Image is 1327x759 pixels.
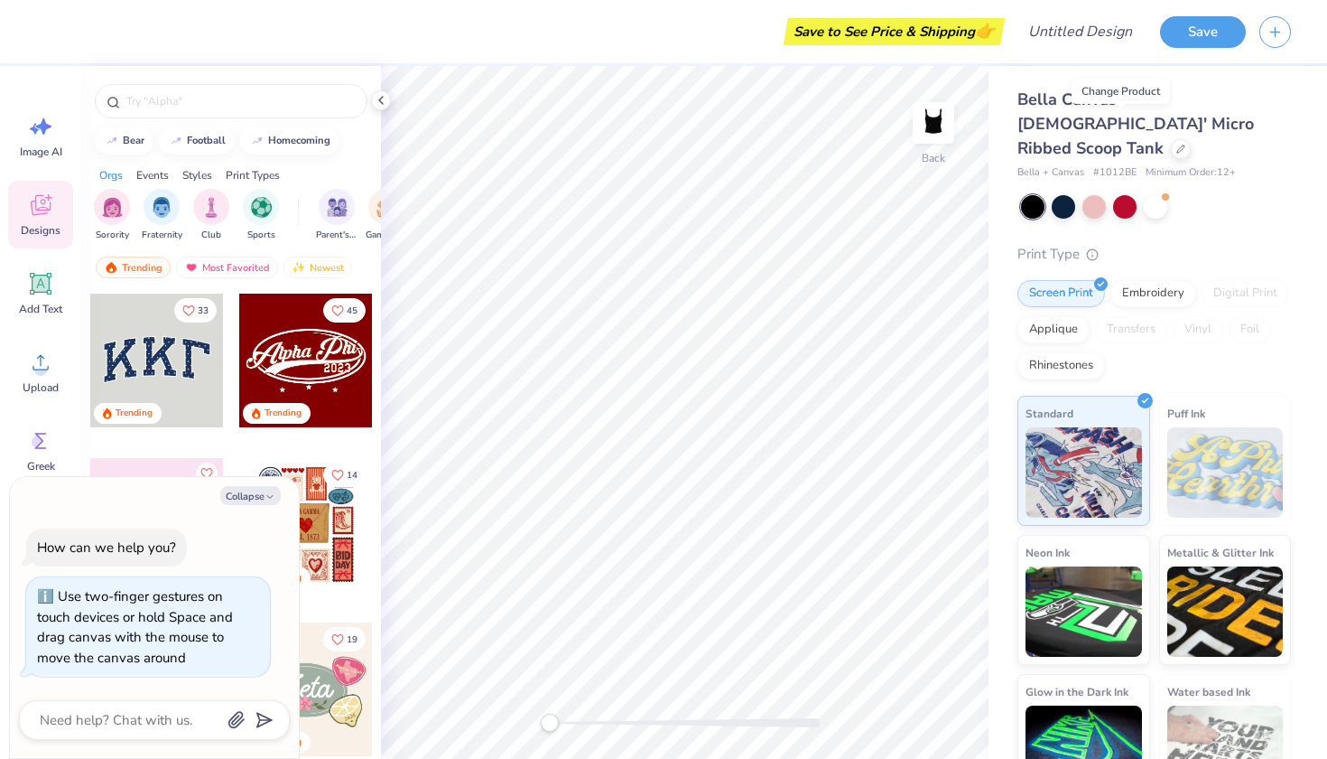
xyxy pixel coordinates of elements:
[1160,16,1246,48] button: Save
[1167,567,1284,657] img: Metallic & Glitter Ink
[193,189,229,242] div: filter for Club
[142,229,182,242] span: Fraternity
[102,197,123,218] img: Sorority Image
[1093,165,1137,181] span: # 1012BE
[347,635,357,644] span: 19
[1072,79,1170,104] div: Change Product
[240,127,339,155] button: homecoming
[182,167,212,183] div: Styles
[1017,89,1254,159] span: Bella Canvas [DEMOGRAPHIC_DATA]' Micro Ribbed Scoop Tank
[347,471,357,480] span: 14
[125,92,356,110] input: Try "Alpha"
[1167,404,1205,423] span: Puff Ink
[250,136,264,146] img: trend_line.gif
[95,127,153,155] button: bear
[21,223,60,238] span: Designs
[922,150,945,166] div: Back
[184,261,199,274] img: most_fav.gif
[1017,280,1105,307] div: Screen Print
[1173,316,1223,343] div: Vinyl
[1025,404,1073,423] span: Standard
[327,197,348,218] img: Parent's Weekend Image
[1017,316,1090,343] div: Applique
[174,298,217,323] button: Like
[366,189,407,242] button: filter button
[104,261,118,274] img: trending.gif
[283,257,352,278] div: Newest
[20,145,62,159] span: Image AI
[1025,543,1070,562] span: Neon Ink
[1017,165,1084,181] span: Bella + Canvas
[220,486,281,505] button: Collapse
[196,463,218,484] button: Like
[187,136,226,145] div: football
[37,587,233,667] div: Use two-finger gestures on touch devices or hold Space and drag canvas with the mouse to move the...
[1110,280,1196,307] div: Embroidery
[316,189,357,242] div: filter for Parent's Weekend
[541,714,559,732] div: Accessibility label
[323,298,366,323] button: Like
[116,407,153,420] div: Trending
[152,197,172,218] img: Fraternity Image
[96,229,129,242] span: Sorority
[94,189,130,242] button: filter button
[1025,567,1142,657] img: Neon Ink
[1025,682,1128,701] span: Glow in the Dark Ink
[142,189,182,242] button: filter button
[264,407,302,420] div: Trending
[96,257,171,278] div: Trending
[19,302,62,316] span: Add Text
[226,167,280,183] div: Print Types
[37,539,176,557] div: How can we help you?
[1167,427,1284,518] img: Puff Ink
[99,167,123,183] div: Orgs
[366,229,407,242] span: Game Day
[243,189,279,242] button: filter button
[201,197,221,218] img: Club Image
[247,229,275,242] span: Sports
[1014,14,1146,50] input: Untitled Design
[23,380,59,395] span: Upload
[201,229,221,242] span: Club
[136,167,169,183] div: Events
[176,257,278,278] div: Most Favorited
[1095,316,1167,343] div: Transfers
[169,136,183,146] img: trend_line.gif
[1229,316,1271,343] div: Foil
[292,261,306,274] img: newest.gif
[123,136,144,145] div: bear
[1017,352,1105,379] div: Rhinestones
[376,197,397,218] img: Game Day Image
[323,463,366,487] button: Like
[788,18,1000,45] div: Save to See Price & Shipping
[159,127,234,155] button: football
[1167,682,1250,701] span: Water based Ink
[105,136,119,146] img: trend_line.gif
[975,20,995,42] span: 👉
[94,189,130,242] div: filter for Sorority
[316,229,357,242] span: Parent's Weekend
[1202,280,1289,307] div: Digital Print
[142,189,182,242] div: filter for Fraternity
[366,189,407,242] div: filter for Game Day
[193,189,229,242] button: filter button
[268,136,330,145] div: homecoming
[251,197,272,218] img: Sports Image
[316,189,357,242] button: filter button
[198,306,209,315] span: 33
[243,189,279,242] div: filter for Sports
[1167,543,1274,562] span: Metallic & Glitter Ink
[1017,244,1291,265] div: Print Type
[347,306,357,315] span: 45
[323,627,366,651] button: Like
[27,459,55,473] span: Greek
[915,105,951,141] img: Back
[1146,165,1236,181] span: Minimum Order: 12 +
[1025,427,1142,518] img: Standard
